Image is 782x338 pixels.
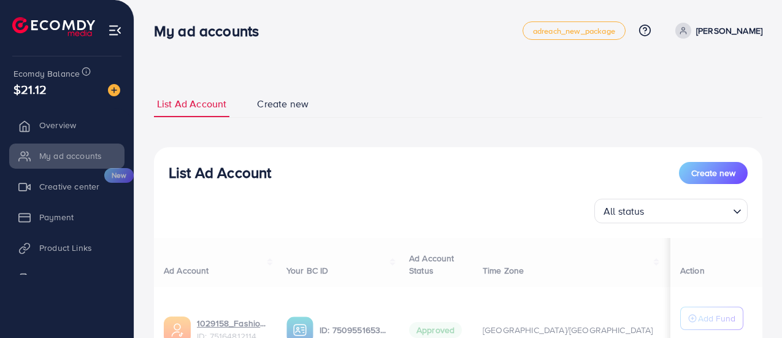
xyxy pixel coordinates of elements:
input: Search for option [648,200,728,220]
button: Create new [679,162,748,184]
p: [PERSON_NAME] [696,23,762,38]
img: menu [108,23,122,37]
a: [PERSON_NAME] [670,23,762,39]
span: adreach_new_package [533,27,615,35]
span: $21.12 [13,80,47,98]
img: logo [12,17,95,36]
img: image [108,84,120,96]
span: List Ad Account [157,97,226,111]
div: Search for option [594,199,748,223]
h3: My ad accounts [154,22,269,40]
span: Create new [257,97,309,111]
h3: List Ad Account [169,164,271,182]
a: adreach_new_package [523,21,626,40]
span: Create new [691,167,735,179]
span: All status [601,202,647,220]
span: Ecomdy Balance [13,67,80,80]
